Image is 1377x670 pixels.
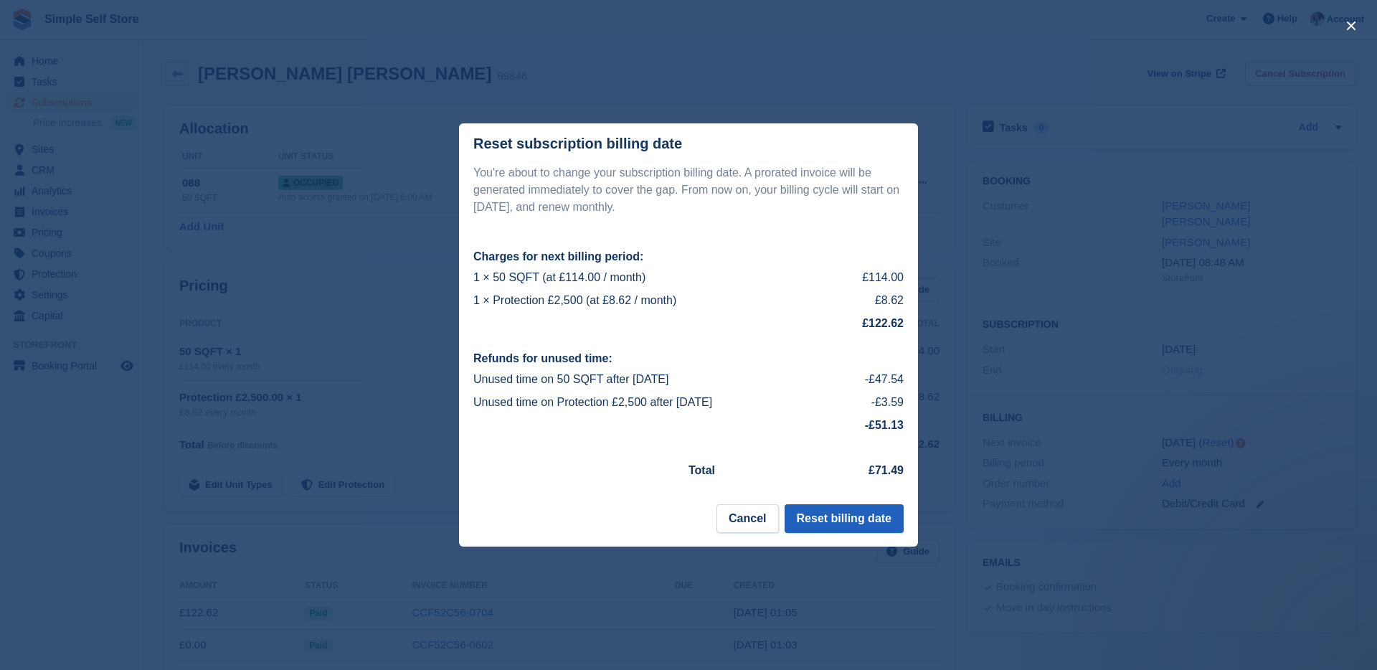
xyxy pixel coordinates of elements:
strong: -£51.13 [865,419,904,431]
button: close [1340,14,1363,37]
strong: Total [688,464,715,476]
button: Reset billing date [785,504,904,533]
td: Unused time on Protection £2,500 after [DATE] [473,391,843,414]
strong: £122.62 [862,317,904,329]
p: You're about to change your subscription billing date. A prorated invoice will be generated immed... [473,164,904,216]
td: Unused time on 50 SQFT after [DATE] [473,368,843,391]
td: 1 × 50 SQFT (at £114.00 / month) [473,266,831,289]
h2: Refunds for unused time: [473,352,904,365]
strong: £71.49 [869,464,904,476]
td: £114.00 [831,266,904,289]
td: -£47.54 [843,368,904,391]
button: Cancel [716,504,778,533]
h2: Charges for next billing period: [473,250,904,263]
td: £8.62 [831,289,904,312]
td: 1 × Protection £2,500 (at £8.62 / month) [473,289,831,312]
div: Reset subscription billing date [473,136,682,152]
td: -£3.59 [843,391,904,414]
